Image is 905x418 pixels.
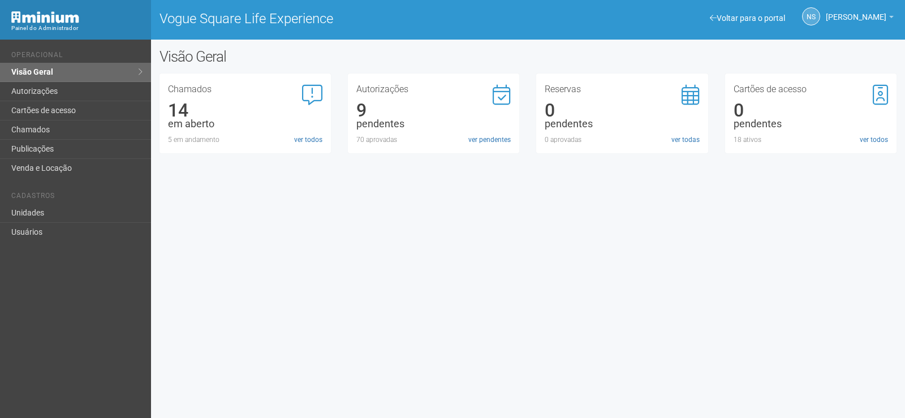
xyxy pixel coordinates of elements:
[710,14,785,23] a: Voltar para o portal
[11,23,143,33] div: Painel do Administrador
[671,135,700,145] a: ver todas
[294,135,322,145] a: ver todos
[545,85,699,94] h3: Reservas
[356,105,511,115] div: 9
[734,135,888,145] div: 18 ativos
[11,51,143,63] li: Operacional
[168,135,322,145] div: 5 em andamento
[545,135,699,145] div: 0 aprovadas
[860,135,888,145] a: ver todos
[545,105,699,115] div: 0
[734,85,888,94] h3: Cartões de acesso
[11,192,143,204] li: Cadastros
[545,119,699,129] div: pendentes
[356,119,511,129] div: pendentes
[160,48,457,65] h2: Visão Geral
[11,11,79,23] img: Minium
[356,85,511,94] h3: Autorizações
[826,2,886,21] span: Nicolle Silva
[168,119,322,129] div: em aberto
[734,119,888,129] div: pendentes
[734,105,888,115] div: 0
[356,135,511,145] div: 70 aprovadas
[826,14,894,23] a: [PERSON_NAME]
[802,7,820,25] a: NS
[168,85,322,94] h3: Chamados
[168,105,322,115] div: 14
[160,11,520,26] h1: Vogue Square Life Experience
[468,135,511,145] a: ver pendentes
